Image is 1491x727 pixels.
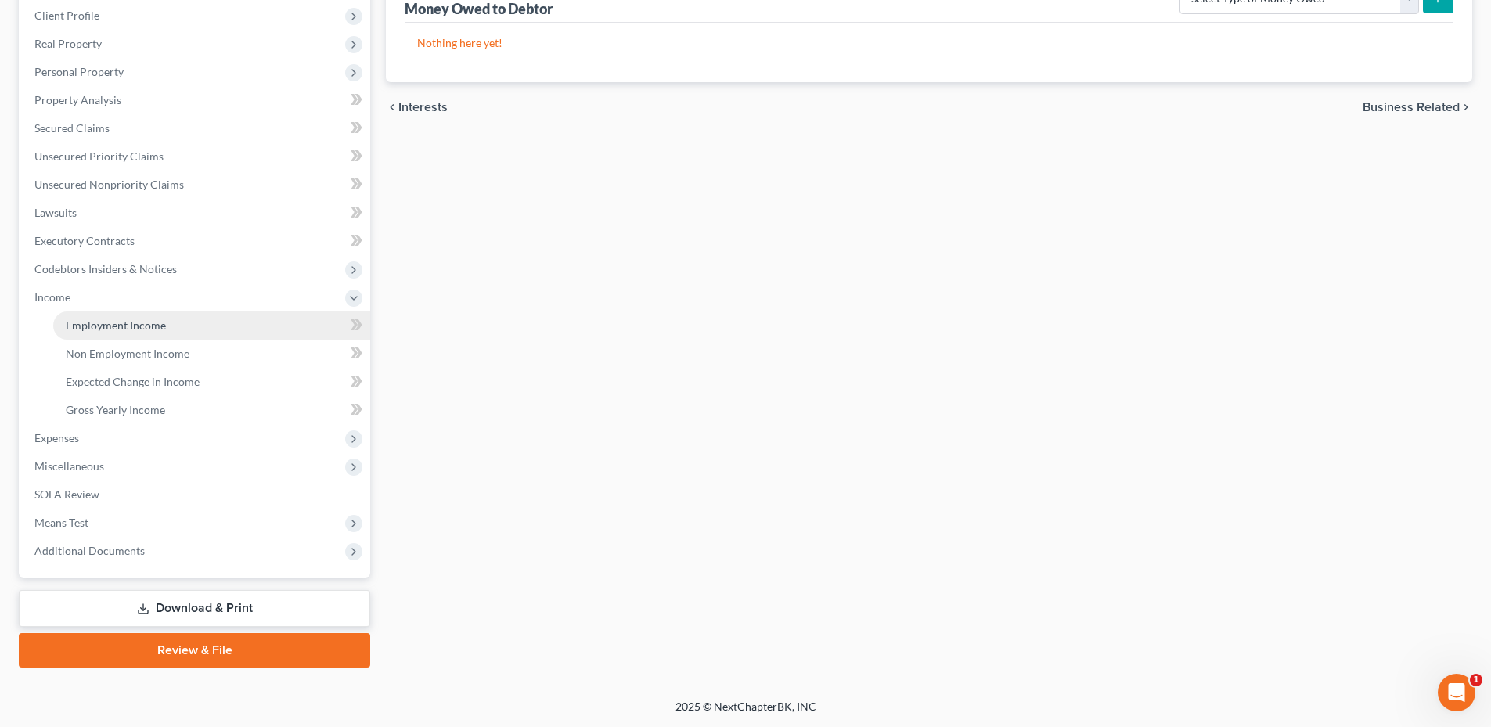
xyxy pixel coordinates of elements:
[53,396,370,424] a: Gross Yearly Income
[34,206,77,219] span: Lawsuits
[300,699,1192,727] div: 2025 © NextChapterBK, INC
[34,178,184,191] span: Unsecured Nonpriority Claims
[34,234,135,247] span: Executory Contracts
[1363,101,1472,113] button: Business Related chevron_right
[22,142,370,171] a: Unsecured Priority Claims
[19,633,370,668] a: Review & File
[386,101,448,113] button: chevron_left Interests
[66,347,189,360] span: Non Employment Income
[34,290,70,304] span: Income
[34,121,110,135] span: Secured Claims
[1363,101,1460,113] span: Business Related
[66,403,165,416] span: Gross Yearly Income
[53,311,370,340] a: Employment Income
[34,149,164,163] span: Unsecured Priority Claims
[22,114,370,142] a: Secured Claims
[1438,674,1475,711] iframe: Intercom live chat
[34,459,104,473] span: Miscellaneous
[19,590,370,627] a: Download & Print
[22,171,370,199] a: Unsecured Nonpriority Claims
[66,319,166,332] span: Employment Income
[34,488,99,501] span: SOFA Review
[22,199,370,227] a: Lawsuits
[22,480,370,509] a: SOFA Review
[34,9,99,22] span: Client Profile
[386,101,398,113] i: chevron_left
[53,340,370,368] a: Non Employment Income
[34,37,102,50] span: Real Property
[398,101,448,113] span: Interests
[1460,101,1472,113] i: chevron_right
[34,516,88,529] span: Means Test
[22,227,370,255] a: Executory Contracts
[34,93,121,106] span: Property Analysis
[34,262,177,275] span: Codebtors Insiders & Notices
[34,65,124,78] span: Personal Property
[34,431,79,444] span: Expenses
[53,368,370,396] a: Expected Change in Income
[417,35,1441,51] p: Nothing here yet!
[34,544,145,557] span: Additional Documents
[1470,674,1482,686] span: 1
[22,86,370,114] a: Property Analysis
[66,375,200,388] span: Expected Change in Income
